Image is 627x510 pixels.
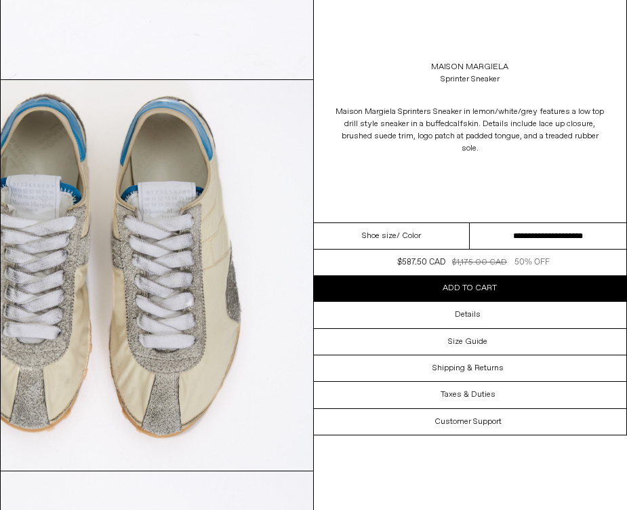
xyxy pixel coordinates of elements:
h3: Size Guide [448,337,487,347]
span: / Color [397,230,421,242]
button: Add to cart [314,275,627,301]
img: Corbo-2025-05-258999copy_1800x1800.jpg [1,80,313,471]
h3: Shipping & Returns [432,364,504,373]
h3: Details [455,310,481,319]
a: Maison Margiela [431,61,508,73]
h3: Customer Support [434,417,502,427]
span: Add to cart [443,283,497,294]
div: Sprinter Sneaker [441,73,500,85]
div: $587.50 CAD [397,256,445,269]
h3: Taxes & Duties [441,390,495,399]
span: Maison Margiela Sprinters Sneaker in lemon/white/grey features a low top drill style sneaker in a... [336,106,604,130]
span: Shoe size [362,230,397,242]
div: $1,175.00 CAD [452,256,507,269]
div: 50% OFF [514,256,550,269]
span: calfskin. Details include lace up closure, brushed suede trim, logo patch at padded tongue, and a... [342,119,599,154]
